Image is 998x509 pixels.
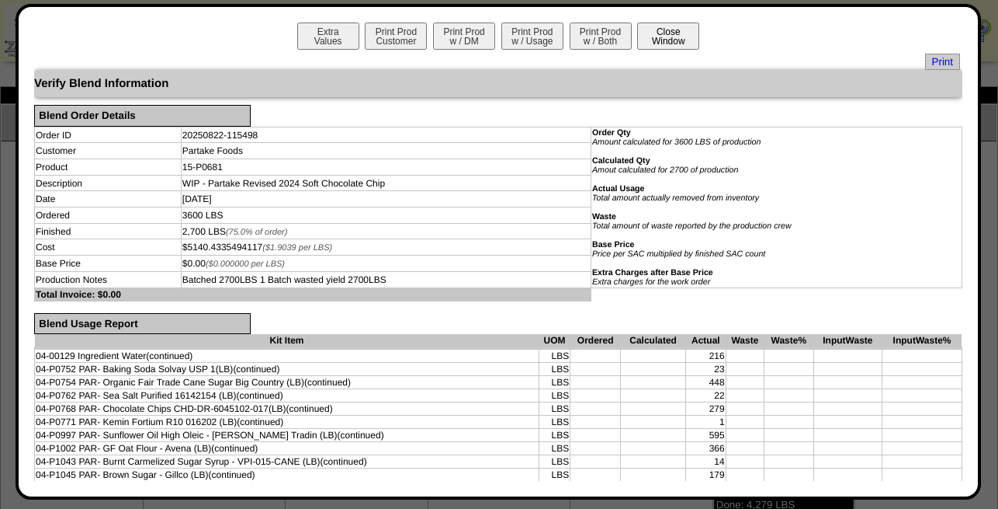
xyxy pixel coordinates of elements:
[592,166,738,175] i: Amout calculated for 2700 of production
[35,191,182,207] td: Date
[181,207,591,224] td: 3600 LBS
[321,456,367,467] span: (continued)
[297,23,359,50] button: ExtraValues
[726,334,764,347] th: Waste
[237,417,283,427] span: (continued)
[146,350,192,361] span: (continued)
[592,268,713,277] b: Extra Charges after Base Price
[181,191,591,207] td: [DATE]
[686,416,726,429] td: 1
[34,70,962,97] div: Verify Blend Information
[539,403,570,416] td: LBS
[686,376,726,389] td: 448
[35,334,539,347] th: Kit Item
[35,239,182,256] td: Cost
[35,416,539,429] td: 04-P0771 PAR- Kemin Fortium R10 016202 (LB)
[539,363,570,376] td: LBS
[686,363,726,376] td: 23
[592,212,616,221] b: Waste
[539,469,570,482] td: LBS
[539,389,570,403] td: LBS
[433,23,495,50] button: Print Prodw / DM
[636,35,701,47] a: CloseWindow
[570,23,632,50] button: Print Prodw / Both
[226,228,287,237] span: (75.0% of order)
[35,403,539,416] td: 04-P0768 PAR- Chocolate Chips CHD-DR-6045102-017(LB)
[262,243,332,253] span: ($1.9039 per LBS)
[592,221,792,231] i: Total amount of waste reported by the production crew
[206,260,285,269] span: ($0.000000 per LBS)
[539,455,570,469] td: LBS
[686,334,726,347] th: Actual
[637,23,699,50] button: CloseWindow
[35,363,539,376] td: 04-P0752 PAR- Baking Soda Solvay USP 1(LB)
[35,350,539,363] td: 04-00129 Ingredient Water
[570,334,621,347] th: Ordered
[35,159,182,176] td: Product
[35,429,539,442] td: 04-P0997 PAR- Sunflower Oil High Oleic - [PERSON_NAME] Tradin (LB)
[35,288,591,301] td: Total Invoice: $0.00
[501,23,563,50] button: Print Prodw / Usage
[539,376,570,389] td: LBS
[304,377,351,388] span: (continued)
[686,455,726,469] td: 14
[592,277,710,287] i: Extra charges for the work order
[592,128,631,138] b: Order Qty
[181,143,591,159] td: Partake Foods
[35,376,539,389] td: 04-P0754 PAR- Organic Fair Trade Cane Sugar Big Country (LB)
[592,138,761,147] i: Amount calculated for 3600 LBS of production
[764,334,814,347] th: Waste%
[925,54,960,70] a: Print
[539,442,570,455] td: LBS
[686,403,726,416] td: 279
[181,256,591,272] td: $0.00
[35,175,182,191] td: Description
[35,127,182,143] td: Order ID
[686,429,726,442] td: 595
[592,249,765,259] i: Price per SAC multiplied by finished SAC count
[539,429,570,442] td: LBS
[181,271,591,288] td: Batched 2700LBS 1 Batch wasted yield 2700LBS
[286,403,333,414] span: (continued)
[35,271,182,288] td: Production Notes
[233,364,279,375] span: (continued)
[35,442,539,455] td: 04-P1002 PAR- GF Oat Flour - Avena (LB)
[181,127,591,143] td: 20250822-115498
[181,223,591,239] td: 2,700 LBS
[621,334,686,347] th: Calculated
[539,416,570,429] td: LBS
[35,256,182,272] td: Base Price
[592,184,645,193] b: Actual Usage
[592,240,635,249] b: Base Price
[882,334,962,347] th: InputWaste%
[181,159,591,176] td: 15-P0681
[181,175,591,191] td: WIP - Partake Revised 2024 Soft Chocolate Chip
[539,334,570,347] th: UOM
[592,193,759,203] i: Total amount actually removed from inventory
[211,443,258,454] span: (continued)
[181,239,591,256] td: $5140.4335494117
[813,334,882,347] th: InputWaste
[686,442,726,455] td: 366
[209,469,255,480] span: (continued)
[686,350,726,363] td: 216
[35,143,182,159] td: Customer
[686,469,726,482] td: 179
[34,313,251,335] div: Blend Usage Report
[365,23,427,50] button: Print ProdCustomer
[34,105,251,127] div: Blend Order Details
[686,389,726,403] td: 22
[35,389,539,403] td: 04-P0762 PAR- Sea Salt Purified 16142154 (LB)
[35,223,182,239] td: Finished
[338,430,384,441] span: (continued)
[35,469,539,482] td: 04-P1045 PAR- Brown Sugar - Gillco (LB)
[237,390,283,401] span: (continued)
[35,207,182,224] td: Ordered
[35,455,539,469] td: 04-P1043 PAR- Burnt Carmelized Sugar Syrup - VPI-015-CANE (LB)
[592,156,650,166] b: Calculated Qty
[539,350,570,363] td: LBS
